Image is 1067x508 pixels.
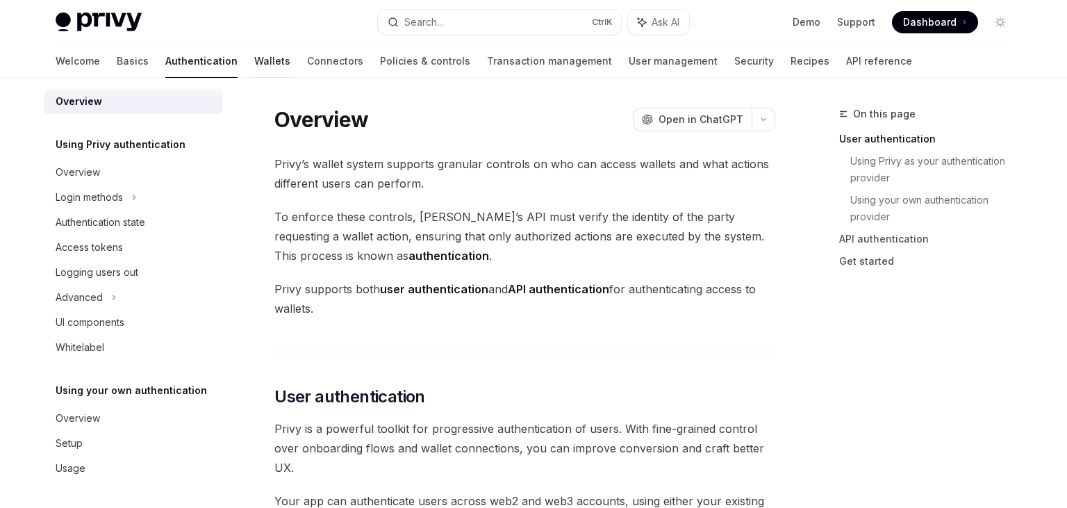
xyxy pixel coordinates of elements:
[380,44,470,78] a: Policies & controls
[44,260,222,285] a: Logging users out
[44,431,222,456] a: Setup
[44,235,222,260] a: Access tokens
[56,460,85,477] div: Usage
[850,150,1023,189] a: Using Privy as your authentication provider
[892,11,978,33] a: Dashboard
[628,10,689,35] button: Ask AI
[853,106,916,122] span: On this page
[629,44,718,78] a: User management
[56,13,142,32] img: light logo
[56,164,100,181] div: Overview
[254,44,290,78] a: Wallets
[117,44,149,78] a: Basics
[56,264,138,281] div: Logging users out
[487,44,612,78] a: Transaction management
[56,410,100,427] div: Overview
[791,44,829,78] a: Recipes
[274,154,775,193] span: Privy’s wallet system supports granular controls on who can access wallets and what actions diffe...
[56,44,100,78] a: Welcome
[44,456,222,481] a: Usage
[44,160,222,185] a: Overview
[56,289,103,306] div: Advanced
[837,15,875,29] a: Support
[659,113,743,126] span: Open in ChatGPT
[56,382,207,399] h5: Using your own authentication
[44,335,222,360] a: Whitelabel
[839,128,1023,150] a: User authentication
[56,435,83,452] div: Setup
[408,249,489,263] strong: authentication
[44,406,222,431] a: Overview
[274,419,775,477] span: Privy is a powerful toolkit for progressive authentication of users. With fine-grained control ov...
[307,44,363,78] a: Connectors
[652,15,679,29] span: Ask AI
[165,44,238,78] a: Authentication
[274,279,775,318] span: Privy supports both and for authenticating access to wallets.
[56,339,104,356] div: Whitelabel
[56,189,123,206] div: Login methods
[633,108,752,131] button: Open in ChatGPT
[404,14,443,31] div: Search...
[734,44,774,78] a: Security
[989,11,1011,33] button: Toggle dark mode
[44,310,222,335] a: UI components
[793,15,820,29] a: Demo
[274,386,425,408] span: User authentication
[44,210,222,235] a: Authentication state
[592,17,613,28] span: Ctrl K
[56,93,102,110] div: Overview
[44,89,222,114] a: Overview
[56,314,124,331] div: UI components
[846,44,912,78] a: API reference
[56,136,185,153] h5: Using Privy authentication
[508,282,609,296] strong: API authentication
[903,15,957,29] span: Dashboard
[850,189,1023,228] a: Using your own authentication provider
[56,214,145,231] div: Authentication state
[274,207,775,265] span: To enforce these controls, [PERSON_NAME]’s API must verify the identity of the party requesting a...
[839,228,1023,250] a: API authentication
[839,250,1023,272] a: Get started
[380,282,488,296] strong: user authentication
[378,10,621,35] button: Search...CtrlK
[56,239,123,256] div: Access tokens
[274,107,368,132] h1: Overview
